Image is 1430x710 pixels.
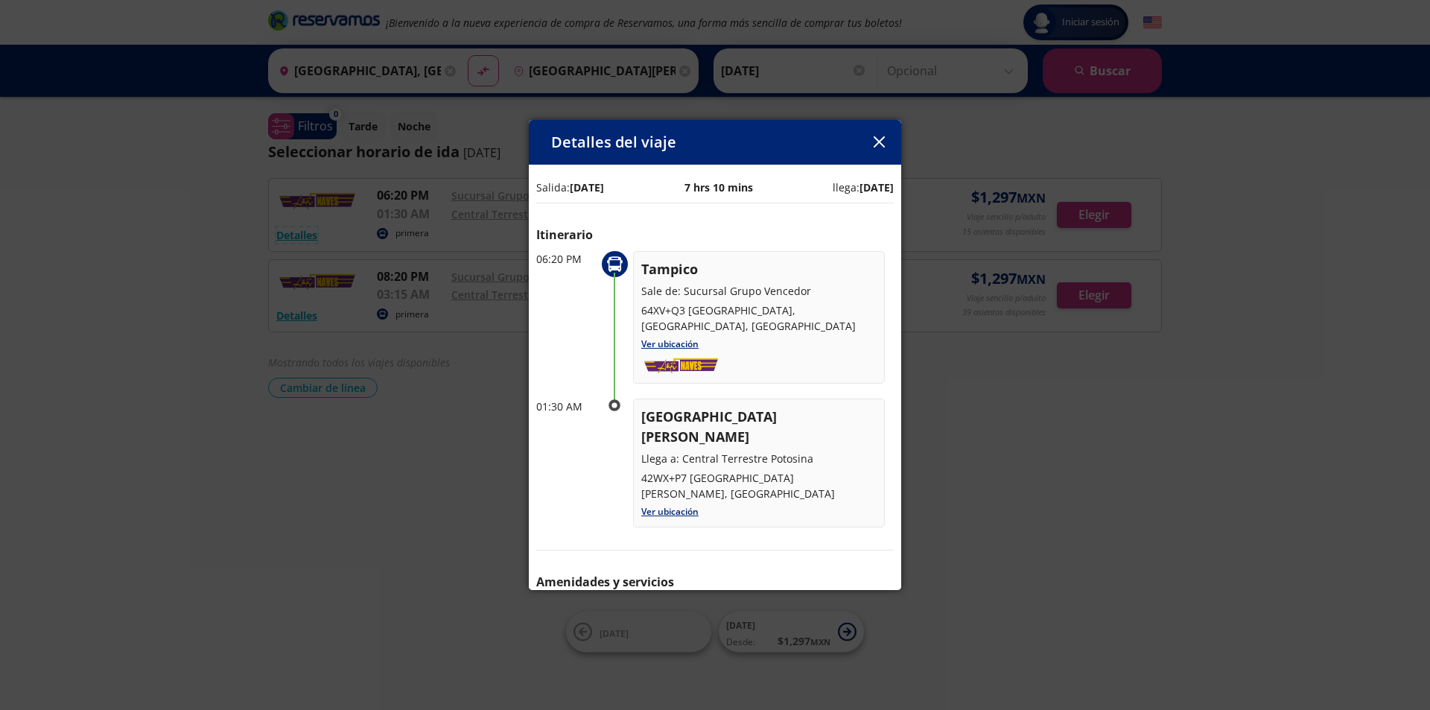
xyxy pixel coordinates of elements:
[684,180,753,195] p: 7 hrs 10 mins
[536,251,596,267] p: 06:20 PM
[641,470,877,501] p: 42WX+P7 [GEOGRAPHIC_DATA][PERSON_NAME], [GEOGRAPHIC_DATA]
[641,337,699,350] a: Ver ubicación
[570,180,604,194] b: [DATE]
[859,180,894,194] b: [DATE]
[641,407,877,447] p: [GEOGRAPHIC_DATA][PERSON_NAME]
[641,302,877,334] p: 64XV+Q3 [GEOGRAPHIC_DATA], [GEOGRAPHIC_DATA], [GEOGRAPHIC_DATA]
[536,180,604,195] p: Salida:
[641,505,699,518] a: Ver ubicación
[641,283,877,299] p: Sale de: Sucursal Grupo Vencedor
[536,226,894,244] p: Itinerario
[536,399,596,414] p: 01:30 AM
[641,259,877,279] p: Tampico
[641,356,721,376] img: autonabes.png
[536,573,894,591] p: Amenidades y servicios
[551,131,676,153] p: Detalles del viaje
[641,451,877,466] p: Llega a: Central Terrestre Potosina
[833,180,894,195] p: llega:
